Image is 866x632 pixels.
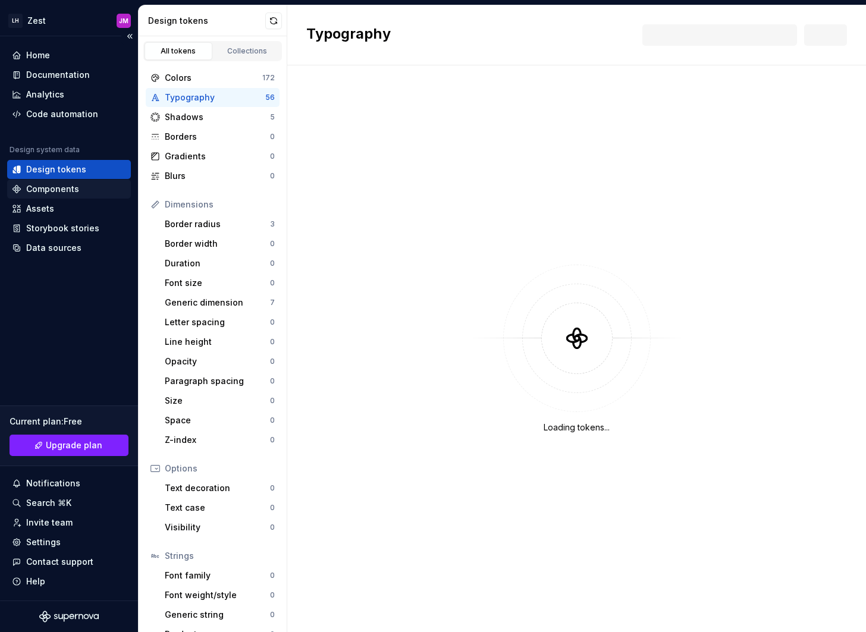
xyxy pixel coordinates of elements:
div: Space [165,414,270,426]
a: Duration0 [160,254,280,273]
div: 0 [270,610,275,620]
div: 0 [270,590,275,600]
a: Documentation [7,65,131,84]
h2: Typography [306,24,391,46]
div: 0 [270,523,275,532]
div: Storybook stories [26,222,99,234]
div: Components [26,183,79,195]
div: LH [8,14,23,28]
div: 0 [270,132,275,142]
div: Typography [165,92,265,103]
div: Font weight/style [165,589,270,601]
div: Border width [165,238,270,250]
div: 0 [270,278,275,288]
div: 0 [270,317,275,327]
div: Design tokens [148,15,265,27]
a: Line height0 [160,332,280,351]
div: Dimensions [165,199,275,210]
div: Text decoration [165,482,270,494]
div: JM [119,16,128,26]
div: Invite team [26,517,73,529]
div: Border radius [165,218,270,230]
a: Font size0 [160,273,280,293]
div: Generic dimension [165,297,270,309]
div: Blurs [165,170,270,182]
div: Code automation [26,108,98,120]
div: Line height [165,336,270,348]
div: Design system data [10,145,80,155]
div: 0 [270,152,275,161]
a: Z-index0 [160,430,280,449]
a: Blurs0 [146,166,280,185]
a: Text case0 [160,498,280,517]
div: Colors [165,72,262,84]
a: Components [7,180,131,199]
button: Notifications [7,474,131,493]
div: Contact support [26,556,93,568]
div: Opacity [165,356,270,367]
a: Gradients0 [146,147,280,166]
div: Text case [165,502,270,514]
button: Collapse sidebar [121,28,138,45]
a: Shadows5 [146,108,280,127]
a: Invite team [7,513,131,532]
div: Duration [165,257,270,269]
a: Data sources [7,238,131,257]
div: Data sources [26,242,81,254]
div: Gradients [165,150,270,162]
div: Letter spacing [165,316,270,328]
a: Size0 [160,391,280,410]
div: Size [165,395,270,407]
a: Colors172 [146,68,280,87]
span: Upgrade plan [46,439,102,451]
div: 0 [270,503,275,512]
button: Help [7,572,131,591]
a: Settings [7,533,131,552]
div: Assets [26,203,54,215]
a: Generic dimension7 [160,293,280,312]
div: Options [165,463,275,474]
div: Visibility [165,521,270,533]
div: 3 [270,219,275,229]
div: Font family [165,570,270,581]
a: Font weight/style0 [160,586,280,605]
a: Storybook stories [7,219,131,238]
a: Space0 [160,411,280,430]
div: Documentation [26,69,90,81]
button: Search ⌘K [7,493,131,512]
div: 5 [270,112,275,122]
div: 56 [265,93,275,102]
div: Font size [165,277,270,289]
div: Loading tokens... [544,422,610,433]
div: Analytics [26,89,64,100]
div: 0 [270,337,275,347]
div: 0 [270,239,275,249]
div: Collections [218,46,277,56]
div: Z-index [165,434,270,446]
a: Borders0 [146,127,280,146]
div: Zest [27,15,46,27]
div: 0 [270,435,275,445]
div: Design tokens [26,163,86,175]
div: Shadows [165,111,270,123]
div: Home [26,49,50,61]
a: Assets [7,199,131,218]
svg: Supernova Logo [39,611,99,622]
div: Help [26,576,45,587]
a: Typography56 [146,88,280,107]
div: 0 [270,259,275,268]
a: Design tokens [7,160,131,179]
a: Paragraph spacing0 [160,372,280,391]
a: Analytics [7,85,131,104]
div: 172 [262,73,275,83]
a: Code automation [7,105,131,124]
a: Letter spacing0 [160,313,280,332]
a: Opacity0 [160,352,280,371]
div: Strings [165,550,275,562]
div: Paragraph spacing [165,375,270,387]
div: Current plan : Free [10,416,128,427]
div: 0 [270,357,275,366]
a: Font family0 [160,566,280,585]
div: Search ⌘K [26,497,71,509]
